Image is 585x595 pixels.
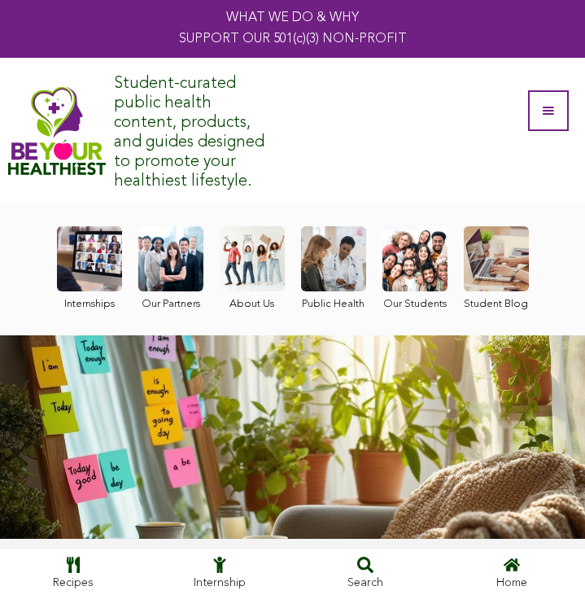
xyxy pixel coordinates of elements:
a: Search [293,549,439,595]
div: Search [301,573,431,593]
div: Home [447,573,577,593]
iframe: Chat Widget [504,476,585,554]
a: Home [439,549,585,595]
img: Assuaged [8,86,106,176]
div: Recipes [8,573,138,593]
div: Student-curated public health content, products, and guides designed to promote your healthiest l... [114,66,277,195]
a: Internship [146,549,293,595]
div: Internship [155,573,285,593]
